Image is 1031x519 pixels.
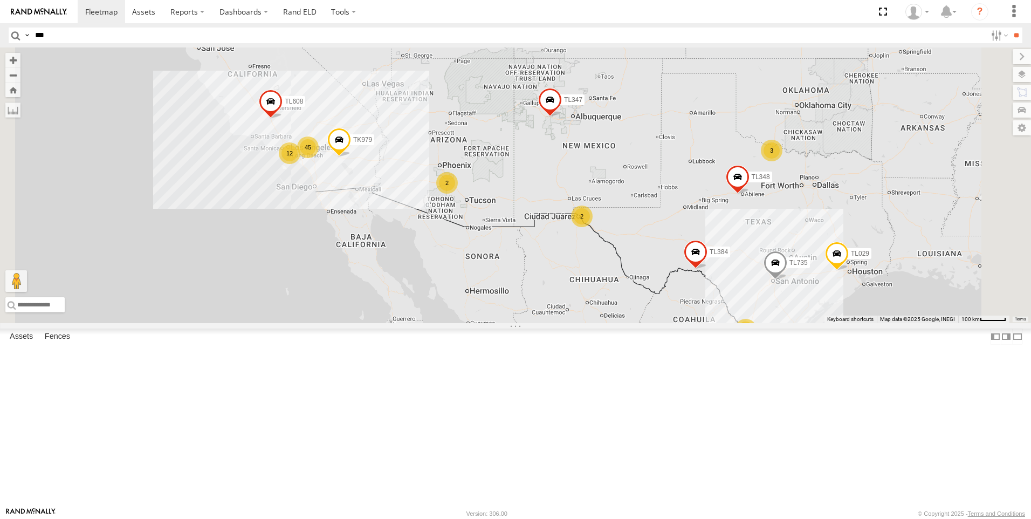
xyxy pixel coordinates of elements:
[752,173,770,180] span: TL348
[4,329,38,344] label: Assets
[5,83,20,97] button: Zoom Home
[285,98,303,105] span: TL608
[990,329,1001,344] label: Dock Summary Table to the Left
[279,142,300,164] div: 12
[6,508,56,519] a: Visit our Website
[968,510,1025,517] a: Terms and Conditions
[987,28,1010,43] label: Search Filter Options
[436,172,458,194] div: 2
[571,206,593,227] div: 2
[5,103,20,118] label: Measure
[5,53,20,67] button: Zoom in
[961,316,980,322] span: 100 km
[827,316,874,323] button: Keyboard shortcuts
[902,4,933,20] div: Norma Casillas
[880,316,955,322] span: Map data ©2025 Google, INEGI
[1012,329,1023,344] label: Hide Summary Table
[1015,317,1026,322] a: Terms (opens in new tab)
[1001,329,1012,344] label: Dock Summary Table to the Right
[564,95,582,103] span: TL347
[710,248,728,256] span: TL384
[39,329,75,344] label: Fences
[466,510,507,517] div: Version: 306.00
[735,319,757,340] div: 9
[5,270,27,292] button: Drag Pegman onto the map to open Street View
[5,67,20,83] button: Zoom out
[353,136,372,144] span: TK979
[789,258,808,266] span: TL735
[297,136,319,158] div: 45
[23,28,31,43] label: Search Query
[851,250,869,257] span: TL029
[958,316,1009,323] button: Map Scale: 100 km per 45 pixels
[918,510,1025,517] div: © Copyright 2025 -
[971,3,988,21] i: ?
[11,8,67,16] img: rand-logo.svg
[1013,120,1031,135] label: Map Settings
[761,140,782,161] div: 3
